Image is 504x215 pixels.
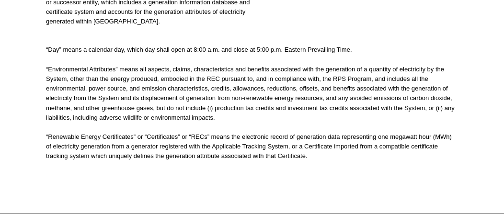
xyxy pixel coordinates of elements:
[46,46,352,53] font: “Day” means a calendar day, which day shall open at 8:00 a.m. and close at 5:00 p.m. Eastern Prev...
[46,133,453,159] font: “Renewable Energy Certificates” or “Certificates” or “RECs” means the electronic record of genera...
[46,18,160,25] font: generated within [GEOGRAPHIC_DATA].
[46,66,456,121] font: “Environmental Attributes” means all aspects, claims, characteristics and benefits associated wit...
[46,8,245,15] font: certificate system and accounts for the generation attributes of electricity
